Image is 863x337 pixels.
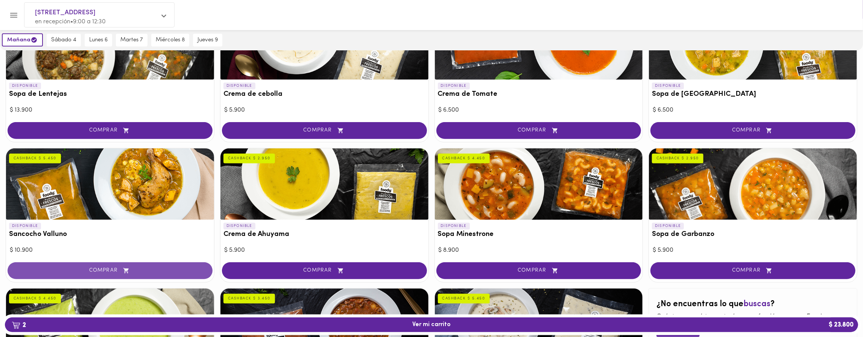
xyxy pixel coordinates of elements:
[223,223,255,230] p: DISPONIBLE
[436,122,641,139] button: COMPRAR
[660,267,846,274] span: COMPRAR
[435,148,643,220] div: Sopa Minestrone
[660,127,846,134] span: COMPRAR
[223,231,425,239] h3: Crema de Ahuyama
[5,317,858,332] button: 2Ver mi carrito$ 23.800
[650,122,855,139] button: COMPRAR
[220,148,428,220] div: Crema de Ahuyama
[649,148,857,220] div: Sopa de Garbanzo
[9,91,211,98] h3: Sopa de Lentejas
[439,246,639,255] div: $ 8.900
[116,34,147,47] button: martes 7
[8,122,213,139] button: COMPRAR
[12,322,20,329] img: cart.png
[8,262,213,279] button: COMPRAR
[223,294,275,304] div: CASHBACK $ 3.450
[412,321,451,328] span: Ver mi carrito
[231,127,418,134] span: COMPRAR
[9,154,61,163] div: CASHBACK $ 5.450
[438,294,490,304] div: CASHBACK $ 5.450
[9,223,41,230] p: DISPONIBLE
[231,267,418,274] span: COMPRAR
[6,148,214,220] div: Sancocho Valluno
[5,6,23,24] button: Menu
[653,106,853,115] div: $ 6.500
[51,37,76,44] span: sábado 4
[438,154,490,163] div: CASHBACK $ 4.450
[650,262,855,279] button: COMPRAR
[9,294,61,304] div: CASHBACK $ 4.450
[89,37,108,44] span: lunes 6
[47,34,81,47] button: sábado 4
[7,36,38,44] span: mañana
[9,83,41,89] p: DISPONIBLE
[35,8,156,18] span: [STREET_ADDRESS]
[224,246,425,255] div: $ 5.900
[436,262,641,279] button: COMPRAR
[439,106,639,115] div: $ 6.500
[17,127,203,134] span: COMPRAR
[223,83,255,89] p: DISPONIBLE
[9,231,211,239] h3: Sancocho Valluno
[85,34,112,47] button: lunes 6
[652,83,684,89] p: DISPONIBLE
[35,19,106,25] span: en recepción • 9:00 a 12:30
[743,300,770,308] span: buscas
[446,127,632,134] span: COMPRAR
[120,37,143,44] span: martes 7
[446,267,632,274] span: COMPRAR
[656,300,849,309] h2: ¿No encuentras lo que ?
[819,293,855,329] iframe: Messagebird Livechat Widget
[193,34,222,47] button: jueves 9
[17,267,203,274] span: COMPRAR
[10,246,210,255] div: $ 10.900
[223,91,425,98] h3: Crema de cebolla
[653,246,853,255] div: $ 5.900
[151,34,189,47] button: miércoles 8
[222,122,427,139] button: COMPRAR
[224,106,425,115] div: $ 5.900
[10,106,210,115] div: $ 13.900
[652,91,854,98] h3: Sopa de [GEOGRAPHIC_DATA]
[438,91,640,98] h3: Crema de Tomate
[198,37,218,44] span: jueves 9
[7,320,30,330] b: 2
[438,231,640,239] h3: Sopa Minestrone
[438,83,470,89] p: DISPONIBLE
[652,154,703,163] div: CASHBACK $ 2.950
[652,231,854,239] h3: Sopa de Garbanzo
[223,154,275,163] div: CASHBACK $ 2.950
[2,33,43,47] button: mañana
[222,262,427,279] button: COMPRAR
[438,223,470,230] p: DISPONIBLE
[652,223,684,230] p: DISPONIBLE
[156,37,185,44] span: miércoles 8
